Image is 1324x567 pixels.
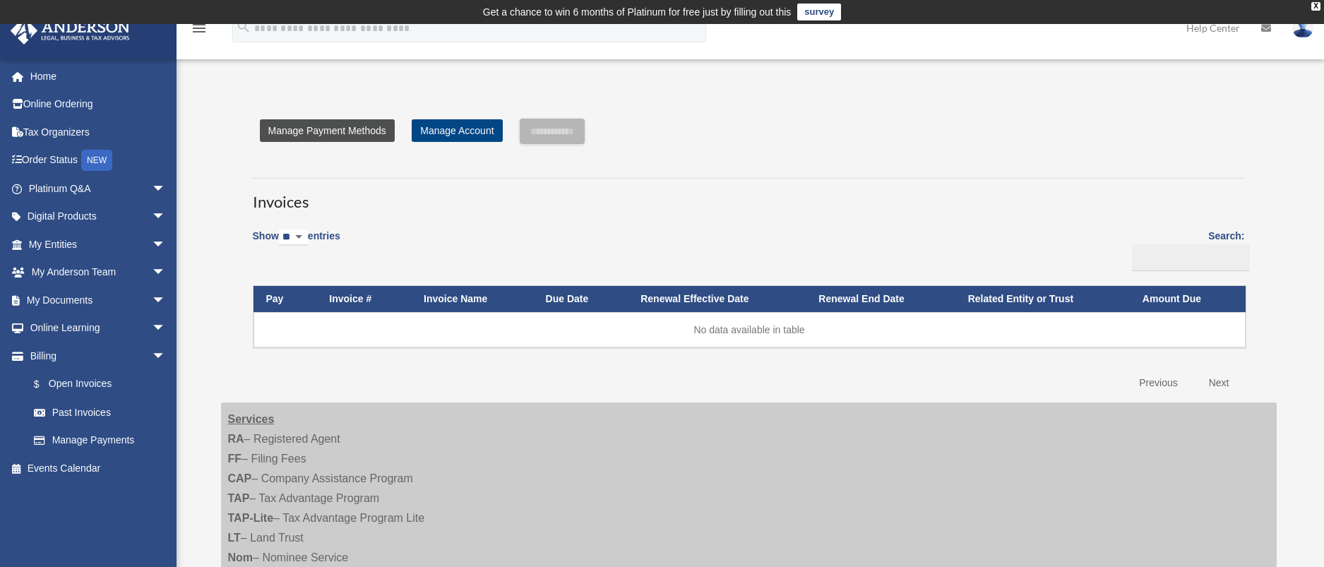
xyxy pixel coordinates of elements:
[10,203,187,231] a: Digital Productsarrow_drop_down
[955,286,1130,312] th: Related Entity or Trust: activate to sort column ascending
[260,119,395,142] a: Manage Payment Methods
[152,258,180,287] span: arrow_drop_down
[412,119,502,142] a: Manage Account
[1130,286,1246,312] th: Amount Due: activate to sort column ascending
[152,230,180,259] span: arrow_drop_down
[228,433,244,445] strong: RA
[42,376,49,393] span: $
[10,118,187,146] a: Tax Organizers
[6,17,134,44] img: Anderson Advisors Platinum Portal
[411,286,533,312] th: Invoice Name: activate to sort column ascending
[152,286,180,315] span: arrow_drop_down
[1128,369,1188,398] a: Previous
[10,90,187,119] a: Online Ordering
[152,174,180,203] span: arrow_drop_down
[152,314,180,343] span: arrow_drop_down
[152,203,180,232] span: arrow_drop_down
[483,4,792,20] div: Get a chance to win 6 months of Platinum for free just by filling out this
[228,532,241,544] strong: LT
[533,286,628,312] th: Due Date: activate to sort column ascending
[806,286,955,312] th: Renewal End Date: activate to sort column ascending
[191,25,208,37] a: menu
[1198,369,1240,398] a: Next
[1127,227,1245,271] label: Search:
[253,178,1245,213] h3: Invoices
[20,370,173,399] a: $Open Invoices
[316,286,411,312] th: Invoice #: activate to sort column ascending
[10,286,187,314] a: My Documentsarrow_drop_down
[628,286,806,312] th: Renewal Effective Date: activate to sort column ascending
[253,227,340,260] label: Show entries
[228,512,274,524] strong: TAP-Lite
[10,230,187,258] a: My Entitiesarrow_drop_down
[10,146,187,175] a: Order StatusNEW
[10,454,187,482] a: Events Calendar
[10,314,187,342] a: Online Learningarrow_drop_down
[236,19,251,35] i: search
[152,342,180,371] span: arrow_drop_down
[191,20,208,37] i: menu
[10,258,187,287] a: My Anderson Teamarrow_drop_down
[20,426,180,455] a: Manage Payments
[228,472,252,484] strong: CAP
[81,150,112,171] div: NEW
[1292,18,1313,38] img: User Pic
[228,413,275,425] strong: Services
[1311,2,1320,11] div: close
[254,286,317,312] th: Pay: activate to sort column descending
[228,453,242,465] strong: FF
[1132,244,1250,271] input: Search:
[10,342,180,370] a: Billingarrow_drop_down
[228,551,254,563] strong: Nom
[797,4,841,20] a: survey
[228,492,250,504] strong: TAP
[279,229,308,246] select: Showentries
[254,312,1246,347] td: No data available in table
[10,174,187,203] a: Platinum Q&Aarrow_drop_down
[20,398,180,426] a: Past Invoices
[10,62,187,90] a: Home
